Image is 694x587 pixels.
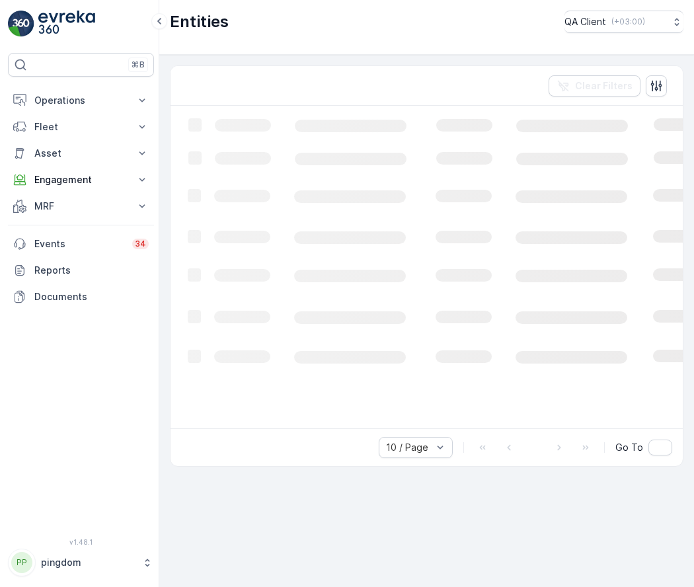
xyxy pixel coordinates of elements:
a: Reports [8,257,154,284]
p: Events [34,237,124,251]
div: PP [11,552,32,573]
p: Reports [34,264,149,277]
button: Clear Filters [549,75,640,97]
p: ⌘B [132,59,145,70]
span: v 1.48.1 [8,538,154,546]
a: Documents [8,284,154,310]
a: Events34 [8,231,154,257]
p: Documents [34,290,149,303]
p: Operations [34,94,128,107]
p: 34 [135,239,146,249]
button: QA Client(+03:00) [564,11,683,33]
p: MRF [34,200,128,213]
button: MRF [8,193,154,219]
p: Asset [34,147,128,160]
button: Fleet [8,114,154,140]
p: Engagement [34,173,128,186]
p: Clear Filters [575,79,633,93]
p: QA Client [564,15,606,28]
button: Asset [8,140,154,167]
p: Fleet [34,120,128,134]
p: Entities [170,11,229,32]
p: pingdom [41,556,135,569]
button: PPpingdom [8,549,154,576]
p: ( +03:00 ) [611,17,645,27]
img: logo [8,11,34,37]
button: Operations [8,87,154,114]
button: Engagement [8,167,154,193]
img: logo_light-DOdMpM7g.png [38,11,95,37]
span: Go To [615,441,643,454]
